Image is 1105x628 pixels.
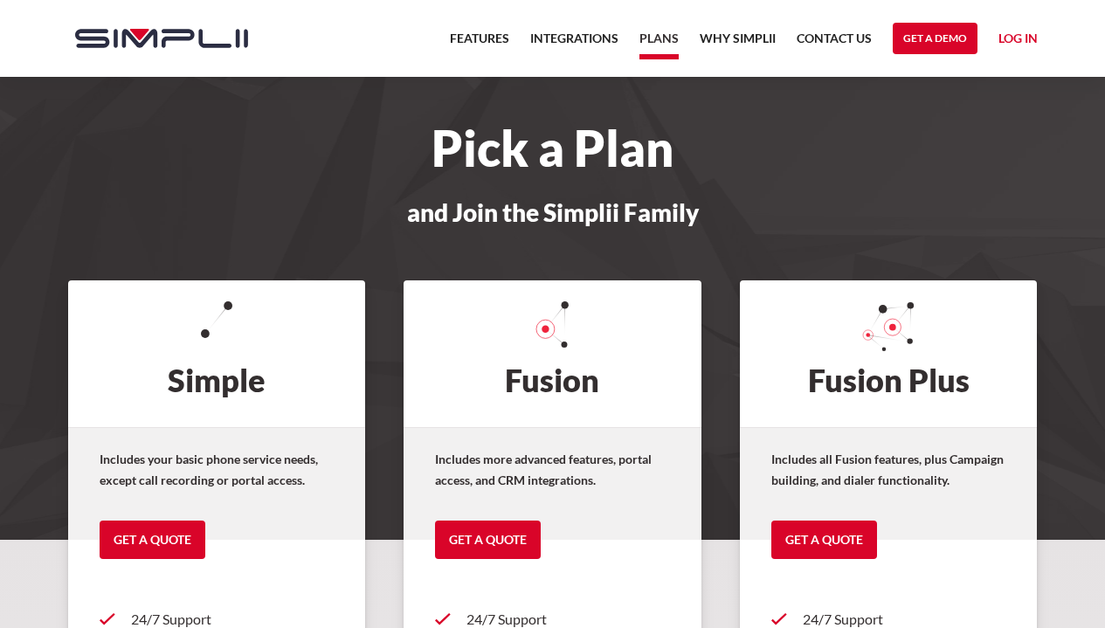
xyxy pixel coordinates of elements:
[530,28,618,59] a: Integrations
[740,280,1038,427] h2: Fusion Plus
[435,521,541,559] a: Get a Quote
[58,129,1048,168] h1: Pick a Plan
[998,28,1038,54] a: Log in
[771,452,1004,487] strong: Includes all Fusion features, plus Campaign building, and dialer functionality.
[68,280,366,427] h2: Simple
[893,23,977,54] a: Get a Demo
[58,199,1048,225] h3: and Join the Simplii Family
[75,29,248,48] img: Simplii
[797,28,872,59] a: Contact US
[404,280,701,427] h2: Fusion
[100,449,335,491] p: Includes your basic phone service needs, except call recording or portal access.
[100,521,205,559] a: Get a Quote
[700,28,776,59] a: Why Simplii
[639,28,679,59] a: Plans
[450,28,509,59] a: Features
[435,452,652,487] strong: Includes more advanced features, portal access, and CRM integrations.
[771,521,877,559] a: Get a Quote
